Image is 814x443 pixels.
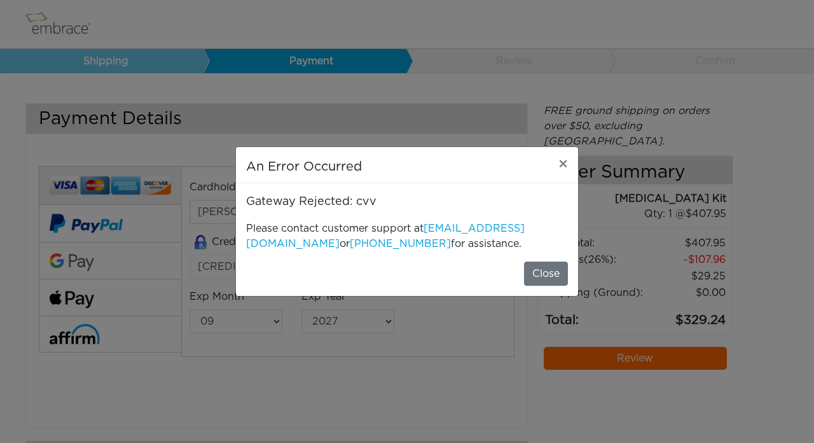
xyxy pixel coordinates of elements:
[524,262,568,286] button: Close
[548,147,578,183] button: Close
[246,221,568,251] p: Please contact customer support at or for assistance.
[350,239,451,249] a: [PHONE_NUMBER]
[246,157,362,176] h5: An Error Occurred
[246,193,568,211] p: Gateway Rejected: cvv
[558,157,568,172] span: ×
